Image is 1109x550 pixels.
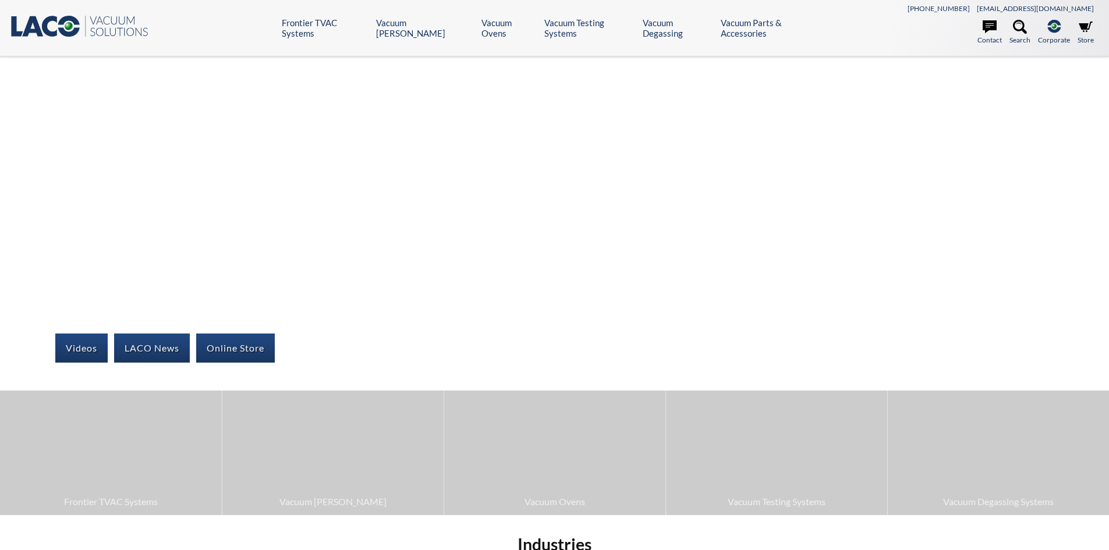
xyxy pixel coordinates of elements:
a: Search [1009,20,1030,45]
a: Vacuum Parts & Accessories [721,17,824,38]
span: Frontier TVAC Systems [6,494,216,509]
a: [EMAIL_ADDRESS][DOMAIN_NAME] [977,4,1094,13]
a: Vacuum Testing Systems [544,17,634,38]
span: Vacuum Testing Systems [672,494,881,509]
a: Vacuum Ovens [444,391,665,514]
a: [PHONE_NUMBER] [908,4,970,13]
a: Videos [55,333,108,363]
a: Vacuum Degassing [643,17,711,38]
a: Online Store [196,333,275,363]
a: Contact [977,20,1002,45]
span: Vacuum Ovens [450,494,660,509]
a: Vacuum Ovens [481,17,536,38]
span: Vacuum [PERSON_NAME] [228,494,438,509]
a: LACO News [114,333,190,363]
a: Vacuum Degassing Systems [888,391,1109,514]
span: Corporate [1038,34,1070,45]
a: Vacuum [PERSON_NAME] [222,391,444,514]
a: Vacuum Testing Systems [666,391,887,514]
a: Vacuum [PERSON_NAME] [376,17,473,38]
a: Frontier TVAC Systems [282,17,367,38]
span: Vacuum Degassing Systems [894,494,1103,509]
a: Store [1078,20,1094,45]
